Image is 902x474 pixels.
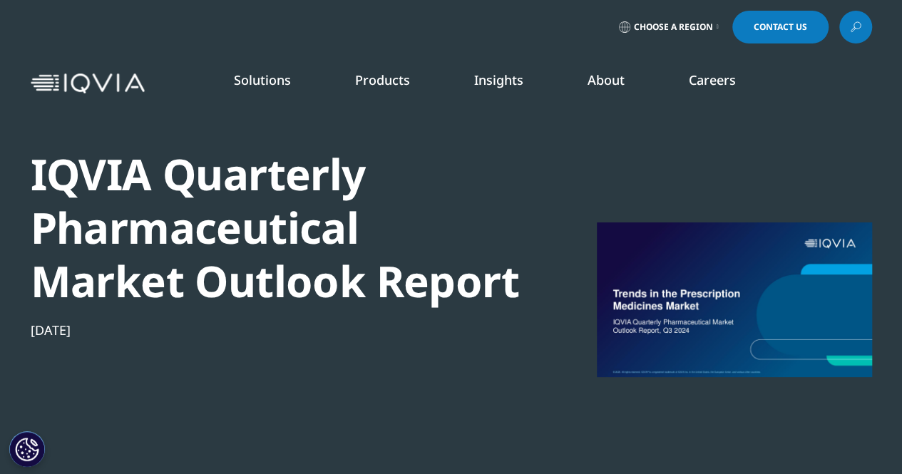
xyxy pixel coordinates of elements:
[588,71,625,88] a: About
[150,50,872,117] nav: Primary
[31,321,520,339] div: [DATE]
[31,73,145,94] img: IQVIA Healthcare Information Technology and Pharma Clinical Research Company
[355,71,410,88] a: Products
[634,21,713,33] span: Choose a Region
[234,71,291,88] a: Solutions
[9,431,45,467] button: Cookies Settings
[474,71,523,88] a: Insights
[732,11,829,43] a: Contact Us
[689,71,736,88] a: Careers
[31,148,520,308] div: IQVIA Quarterly Pharmaceutical Market Outlook Report
[754,23,807,31] span: Contact Us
